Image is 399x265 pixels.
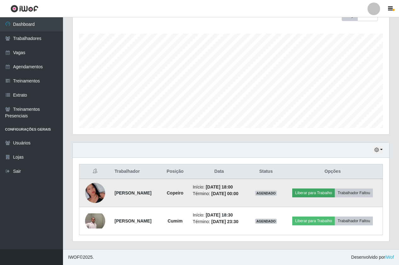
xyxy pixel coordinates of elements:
[255,219,277,224] span: AGENDADO
[68,254,94,261] span: © 2025 .
[292,189,335,197] button: Liberar para Trabalho
[111,164,161,179] th: Trabalhador
[385,255,394,260] a: iWof
[115,218,151,223] strong: [PERSON_NAME]
[193,190,246,197] li: Término:
[206,212,233,217] time: [DATE] 18:30
[255,191,277,196] span: AGENDADO
[193,184,246,190] li: Início:
[115,190,151,195] strong: [PERSON_NAME]
[283,164,383,179] th: Opções
[161,164,189,179] th: Posição
[193,218,246,225] li: Término:
[211,191,238,196] time: [DATE] 00:00
[168,218,182,223] strong: Cumim
[206,184,233,189] time: [DATE] 18:00
[85,213,105,228] img: 1717405606174.jpeg
[189,164,249,179] th: Data
[85,175,105,211] img: 1735242592516.jpeg
[193,212,246,218] li: Início:
[10,5,38,13] img: CoreUI Logo
[351,254,394,261] span: Desenvolvido por
[211,219,238,224] time: [DATE] 23:30
[68,255,80,260] span: IWOF
[292,217,335,225] button: Liberar para Trabalho
[335,189,373,197] button: Trabalhador Faltou
[249,164,283,179] th: Status
[335,217,373,225] button: Trabalhador Faltou
[167,190,183,195] strong: Copeiro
